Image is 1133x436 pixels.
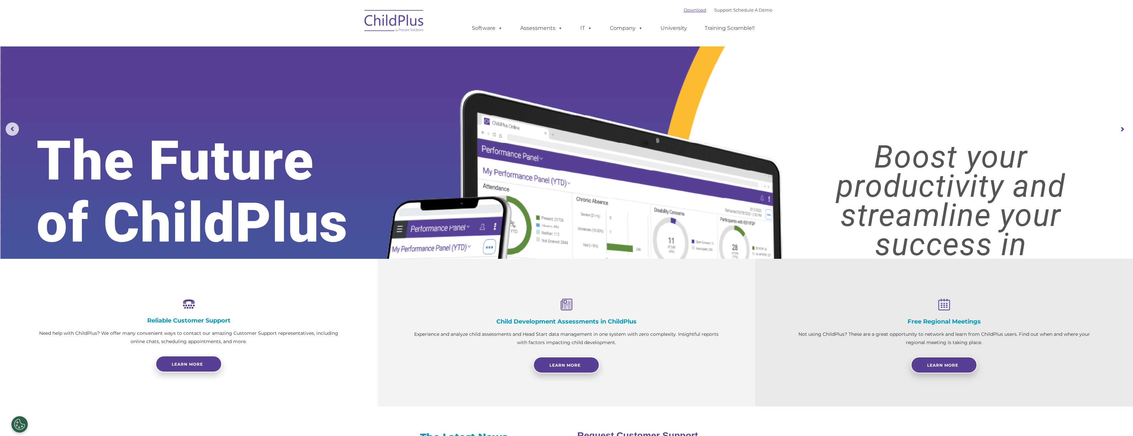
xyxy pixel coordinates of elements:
a: University [654,22,694,35]
span: Last name [92,44,112,49]
rs-layer: The Future of ChildPlus is Here! [36,130,398,316]
h4: Reliable Customer Support [33,317,345,324]
a: IT [574,22,599,35]
p: Not using ChildPlus? These are a great opportunity to network and learn from ChildPlus users. Fin... [788,330,1100,347]
p: Experience and analyze child assessments and Head Start data management in one system with zero c... [411,330,722,347]
a: Download [684,7,706,13]
button: Cookies Settings [11,416,28,433]
span: Phone number [92,71,120,76]
a: Software [465,22,509,35]
a: Learn more [156,356,222,372]
a: Training Scramble!! [698,22,761,35]
a: Learn More [911,357,977,373]
h4: Free Regional Meetings [788,318,1100,325]
iframe: Chat Widget [1025,364,1133,436]
span: Learn More [927,363,958,368]
p: Need help with ChildPlus? We offer many convenient ways to contact our amazing Customer Support r... [33,329,345,346]
a: Assessments [514,22,569,35]
span: Learn More [549,363,581,368]
img: ChildPlus by Procare Solutions [361,5,427,38]
a: Company [603,22,650,35]
a: Schedule A Demo [733,7,772,13]
font: | [684,7,772,13]
a: Learn More [533,357,599,373]
a: Support [714,7,732,13]
rs-layer: Boost your productivity and streamline your success in ChildPlus Online! [783,142,1119,288]
h4: Child Development Assessments in ChildPlus [411,318,722,325]
span: Learn more [172,362,203,367]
